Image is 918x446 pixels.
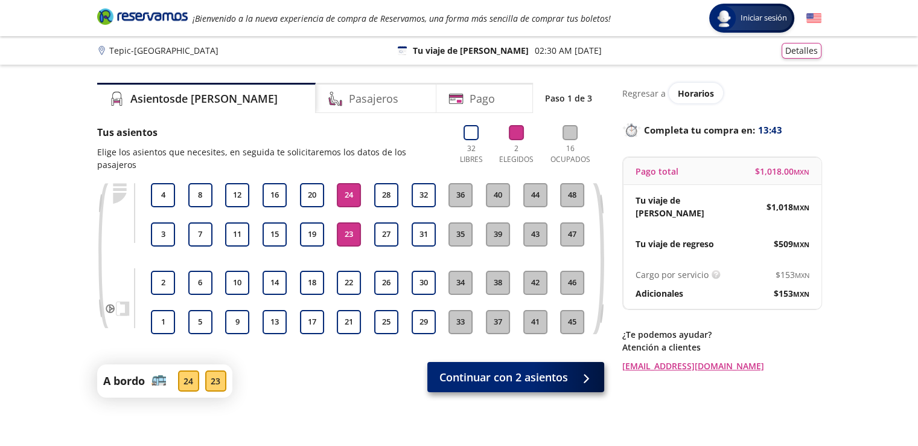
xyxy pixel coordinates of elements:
p: ¿Te podemos ayudar? [622,328,821,341]
p: 2 Elegidos [497,143,537,165]
button: 42 [523,271,547,295]
button: Detalles [782,43,821,59]
button: 20 [300,183,324,207]
p: Tepic - [GEOGRAPHIC_DATA] [109,44,218,57]
button: 44 [523,183,547,207]
button: 18 [300,271,324,295]
button: 5 [188,310,212,334]
small: MXN [793,289,809,299]
button: 45 [560,310,584,334]
button: 2 [151,271,175,295]
button: English [806,11,821,26]
span: $ 153 [776,268,809,281]
button: 4 [151,183,175,207]
h4: Pago [470,91,495,107]
p: A bordo [103,373,145,389]
div: 24 [178,370,199,392]
h4: Asientos de [PERSON_NAME] [130,91,278,107]
button: 15 [263,222,287,247]
p: Paso 1 de 3 [545,92,592,105]
i: Brand Logo [97,7,188,25]
p: Tu viaje de [PERSON_NAME] [636,194,722,219]
div: Regresar a ver horarios [622,83,821,103]
span: $ 509 [774,238,809,250]
a: [EMAIL_ADDRESS][DOMAIN_NAME] [622,360,821,372]
p: Regresar a [622,87,666,100]
button: 31 [412,222,436,247]
p: 02:30 AM [DATE] [535,44,602,57]
p: 16 Ocupados [546,143,595,165]
p: Cargo por servicio [636,268,709,281]
button: 37 [486,310,510,334]
button: 19 [300,222,324,247]
button: 32 [412,183,436,207]
small: MXN [793,240,809,249]
button: 26 [374,271,398,295]
button: Continuar con 2 asientos [427,362,604,392]
p: Tu viaje de regreso [636,238,714,250]
button: 1 [151,310,175,334]
button: 14 [263,271,287,295]
button: 11 [225,222,249,247]
button: 38 [486,271,510,295]
button: 29 [412,310,436,334]
a: Brand Logo [97,7,188,29]
span: $ 153 [774,287,809,300]
button: 3 [151,222,175,247]
p: 32 Libres [455,143,488,165]
p: Atención a clientes [622,341,821,354]
button: 46 [560,271,584,295]
span: Horarios [678,88,714,99]
button: 21 [337,310,361,334]
button: 36 [448,183,473,207]
button: 47 [560,222,584,247]
button: 13 [263,310,287,334]
button: 25 [374,310,398,334]
button: 10 [225,271,249,295]
button: 23 [337,222,361,247]
h4: Pasajeros [349,91,398,107]
span: 13:43 [758,123,782,137]
div: 23 [205,370,226,392]
button: 27 [374,222,398,247]
p: Adicionales [636,287,683,300]
button: 40 [486,183,510,207]
button: 48 [560,183,584,207]
button: 6 [188,271,212,295]
button: 9 [225,310,249,334]
button: 24 [337,183,361,207]
small: MXN [795,271,809,280]
em: ¡Bienvenido a la nueva experiencia de compra de Reservamos, una forma más sencilla de comprar tus... [193,13,611,24]
button: 30 [412,271,436,295]
p: Elige los asientos que necesites, en seguida te solicitaremos los datos de los pasajeros [97,146,443,171]
span: $ 1,018.00 [755,165,809,178]
p: Pago total [636,165,678,178]
button: 28 [374,183,398,207]
button: 12 [225,183,249,207]
button: 34 [448,271,473,295]
button: 41 [523,310,547,334]
button: 22 [337,271,361,295]
small: MXN [793,203,809,212]
button: 17 [300,310,324,334]
small: MXN [794,167,809,176]
p: Tu viaje de [PERSON_NAME] [413,44,529,57]
p: Tus asientos [97,125,443,140]
span: Continuar con 2 asientos [439,369,568,386]
button: 7 [188,222,212,247]
button: 39 [486,222,510,247]
p: Completa tu compra en : [622,121,821,138]
button: 33 [448,310,473,334]
span: $ 1,018 [767,201,809,213]
span: Iniciar sesión [736,12,792,24]
button: 43 [523,222,547,247]
button: 35 [448,222,473,247]
button: 16 [263,183,287,207]
button: 8 [188,183,212,207]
